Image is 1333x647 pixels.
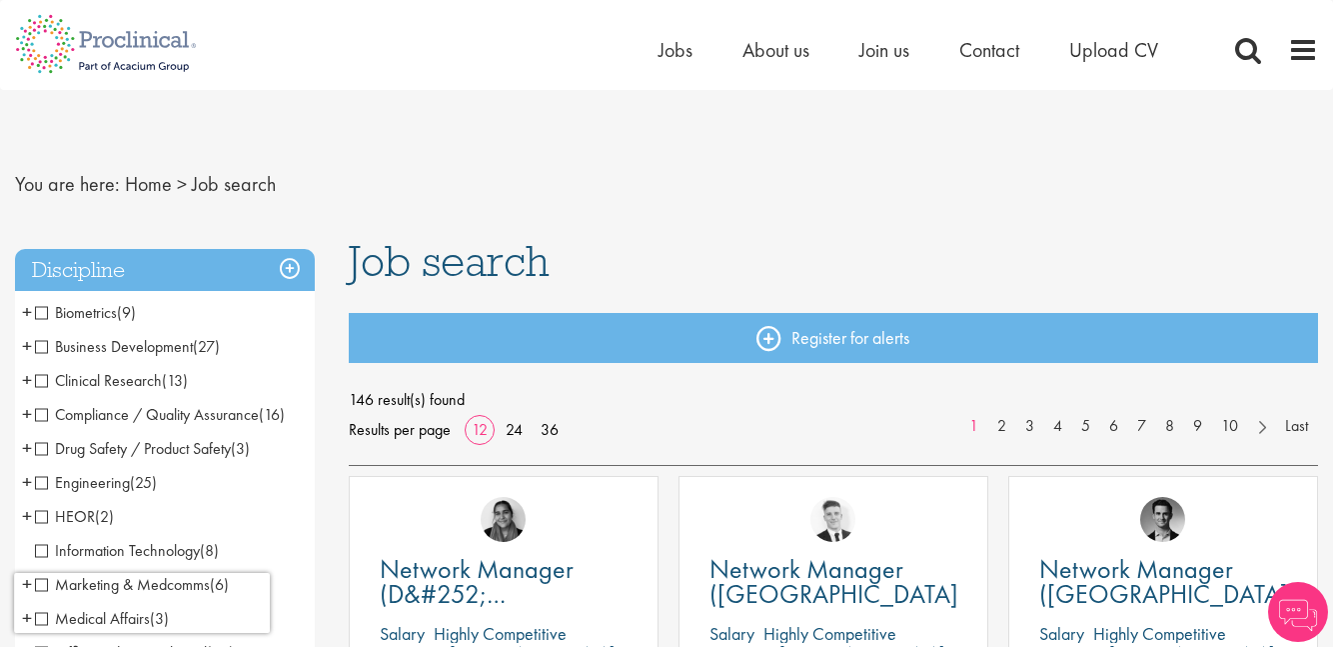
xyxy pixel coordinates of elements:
a: 4 [1043,415,1072,438]
a: 1 [959,415,988,438]
span: + [22,501,32,531]
img: Max Slevogt [1140,497,1185,542]
span: (27) [193,336,220,357]
span: + [22,331,32,361]
span: + [22,569,32,599]
span: + [22,399,32,429]
span: (16) [259,404,285,425]
span: + [22,467,32,497]
a: 2 [987,415,1016,438]
span: (25) [130,472,157,493]
a: About us [742,37,809,63]
p: Highly Competitive [763,622,896,645]
a: 6 [1099,415,1128,438]
span: Information Technology [35,540,219,561]
span: Information Technology [35,540,200,561]
span: Biometrics [35,302,117,323]
span: Compliance / Quality Assurance [35,404,285,425]
span: Network Manager ([GEOGRAPHIC_DATA]) [709,552,966,611]
span: (13) [162,370,188,391]
span: Results per page [349,415,451,445]
h3: Discipline [15,249,315,292]
a: 5 [1071,415,1100,438]
a: 36 [534,419,566,440]
a: 3 [1015,415,1044,438]
span: + [22,365,32,395]
img: Chatbot [1268,582,1328,642]
span: Salary [709,622,754,645]
span: Drug Safety / Product Safety [35,438,231,459]
p: Highly Competitive [1093,622,1226,645]
span: Network Manager (D&#252;[GEOGRAPHIC_DATA]) [380,552,629,636]
a: 12 [465,419,495,440]
span: Business Development [35,336,220,357]
a: 7 [1127,415,1156,438]
span: (9) [117,302,136,323]
span: Network Manager ([GEOGRAPHIC_DATA]) [1039,552,1296,611]
a: Network Manager (D&#252;[GEOGRAPHIC_DATA]) [380,557,628,607]
p: Highly Competitive [434,622,567,645]
span: HEOR [35,506,95,527]
img: Anjali Parbhu [481,497,526,542]
a: Last [1275,415,1318,438]
span: (2) [95,506,114,527]
img: Nicolas Daniel [810,497,855,542]
span: You are here: [15,171,120,197]
a: Network Manager ([GEOGRAPHIC_DATA]) [1039,557,1287,607]
span: + [22,433,32,463]
a: Jobs [659,37,692,63]
span: Job search [349,234,550,288]
a: Join us [859,37,909,63]
span: Biometrics [35,302,136,323]
span: > [177,171,187,197]
span: + [22,297,32,327]
a: 8 [1155,415,1184,438]
a: Network Manager ([GEOGRAPHIC_DATA]) [709,557,957,607]
a: 10 [1211,415,1248,438]
a: 24 [499,419,530,440]
span: Salary [1039,622,1084,645]
iframe: reCAPTCHA [14,573,270,633]
a: 9 [1183,415,1212,438]
span: 146 result(s) found [349,385,1319,415]
span: Salary [380,622,425,645]
span: Engineering [35,472,130,493]
span: (3) [231,438,250,459]
span: Business Development [35,336,193,357]
span: Clinical Research [35,370,162,391]
a: Register for alerts [349,313,1319,363]
span: Clinical Research [35,370,188,391]
span: Engineering [35,472,157,493]
a: breadcrumb link [125,171,172,197]
a: Contact [959,37,1019,63]
span: Job search [192,171,276,197]
span: (8) [200,540,219,561]
span: HEOR [35,506,114,527]
a: Upload CV [1069,37,1158,63]
span: Compliance / Quality Assurance [35,404,259,425]
span: Drug Safety / Product Safety [35,438,250,459]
